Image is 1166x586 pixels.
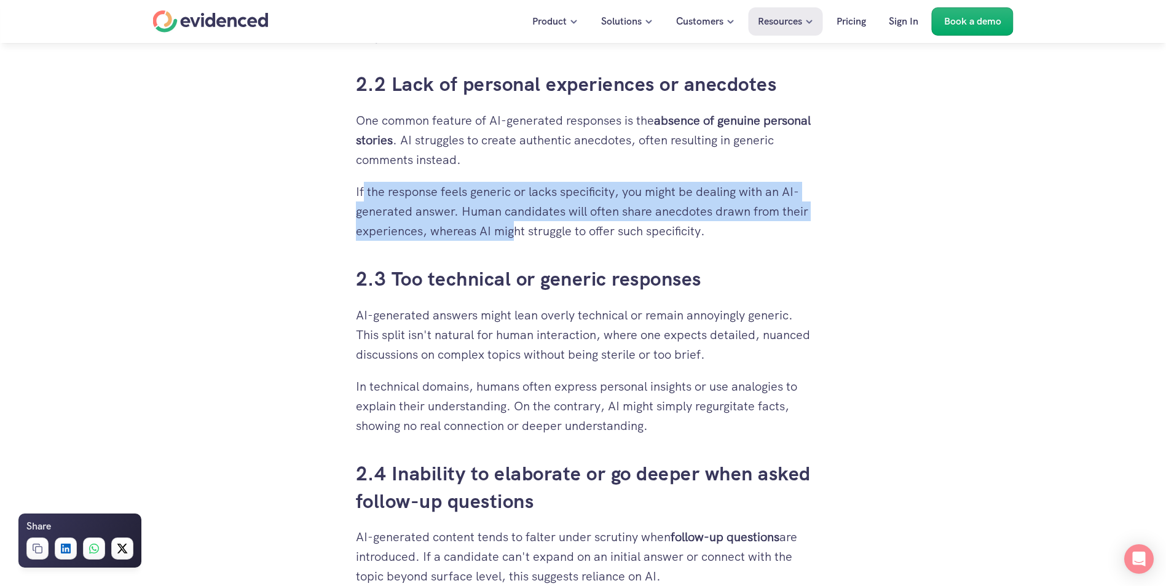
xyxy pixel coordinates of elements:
[356,112,814,148] strong: absence of genuine personal stories
[356,377,811,436] p: In technical domains, humans often express personal insights or use analogies to explain their un...
[1124,544,1154,574] div: Open Intercom Messenger
[356,305,811,364] p: AI-generated answers might lean overly technical or remain annoyingly generic. This split isn't n...
[932,7,1014,36] a: Book a demo
[880,7,928,36] a: Sign In
[837,14,866,29] p: Pricing
[153,10,269,33] a: Home
[889,14,918,29] p: Sign In
[671,529,779,545] strong: follow-up questions
[944,14,1001,29] p: Book a demo
[356,461,816,514] a: 2.4 Inability to elaborate or go deeper when asked follow-up questions
[758,14,802,29] p: Resources
[601,14,642,29] p: Solutions
[356,111,811,170] p: One common feature of AI-generated responses is the . AI struggles to create authentic anecdotes,...
[532,14,567,29] p: Product
[676,14,723,29] p: Customers
[26,518,51,534] h6: Share
[356,182,811,241] p: If the response feels generic or lacks specificity, you might be dealing with an AI-generated ans...
[356,266,701,292] a: 2.3 Too technical or generic responses
[356,527,811,586] p: AI-generated content tends to falter under scrutiny when are introduced. If a candidate can't exp...
[827,7,875,36] a: Pricing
